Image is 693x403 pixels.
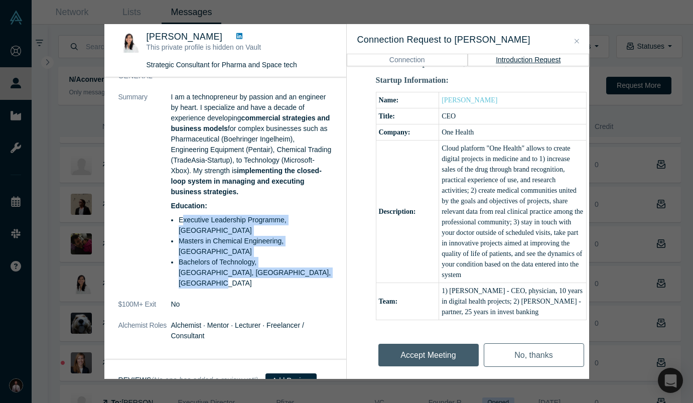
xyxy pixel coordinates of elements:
[439,283,586,320] td: 1) [PERSON_NAME] - CEO, physician, 10 years in digital health projects; 2) [PERSON_NAME] - partne...
[439,124,586,140] td: One Health
[179,236,332,257] li: Masters in Chemical Engineering, [GEOGRAPHIC_DATA]
[118,320,171,352] dt: Alchemist Roles
[379,298,398,305] b: Team:
[379,208,416,215] b: Description:
[179,257,332,289] li: Bachelors of Technology, [GEOGRAPHIC_DATA], [GEOGRAPHIC_DATA], [GEOGRAPHIC_DATA]
[379,96,399,104] b: Name:
[572,36,582,47] button: Close
[171,167,322,196] strong: implementing the closed-loop system in managing and executing business strategies.
[118,32,140,53] img: Niha Agarwalla's Profile Image
[147,32,222,42] span: [PERSON_NAME]
[357,33,579,47] h3: Connection Request to [PERSON_NAME]
[118,375,258,385] h3: Reviews
[179,215,332,236] li: Executive Leadership Programme, [GEOGRAPHIC_DATA]
[147,61,297,69] span: Strategic Consultant for Pharma and Space tech
[118,299,171,320] dt: $100M+ Exit
[439,108,586,124] td: CEO
[152,376,258,384] small: (No one has added a review yet!)
[379,112,395,120] b: Title:
[171,92,332,197] p: I am a technopreneur by passion and an engineer by heart. I specialize and have a decade of exper...
[147,42,304,53] p: This private profile is hidden on Vault
[376,59,439,67] b: Discussion Topics:
[376,76,449,84] b: Startup Information:
[171,202,207,210] strong: Education:
[171,320,332,341] dd: Alchemist · Mentor · Lecturer · Freelancer / Consultant
[442,96,497,104] a: [PERSON_NAME]
[118,92,171,299] dt: Summary
[439,140,586,283] td: Cloud platform "One Health" allows to create digital projects in medicine and to 1) increase sale...
[171,114,330,132] strong: commercial strategies and business models
[379,128,410,136] b: Company:
[347,54,468,66] button: Connection
[171,299,332,310] dd: No
[468,54,589,66] button: Introduction Request
[265,373,317,387] button: Add Review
